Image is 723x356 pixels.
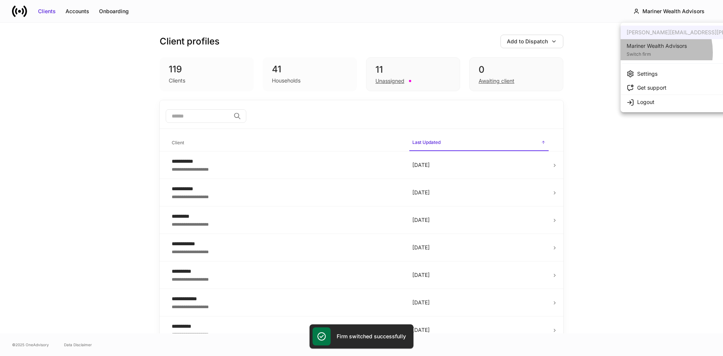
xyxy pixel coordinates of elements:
[627,50,687,57] div: Switch firm
[637,84,667,92] div: Get support
[637,70,657,78] div: Settings
[337,333,406,340] h5: Firm switched successfully
[637,98,654,106] div: Logout
[627,42,687,50] div: Mariner Wealth Advisors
